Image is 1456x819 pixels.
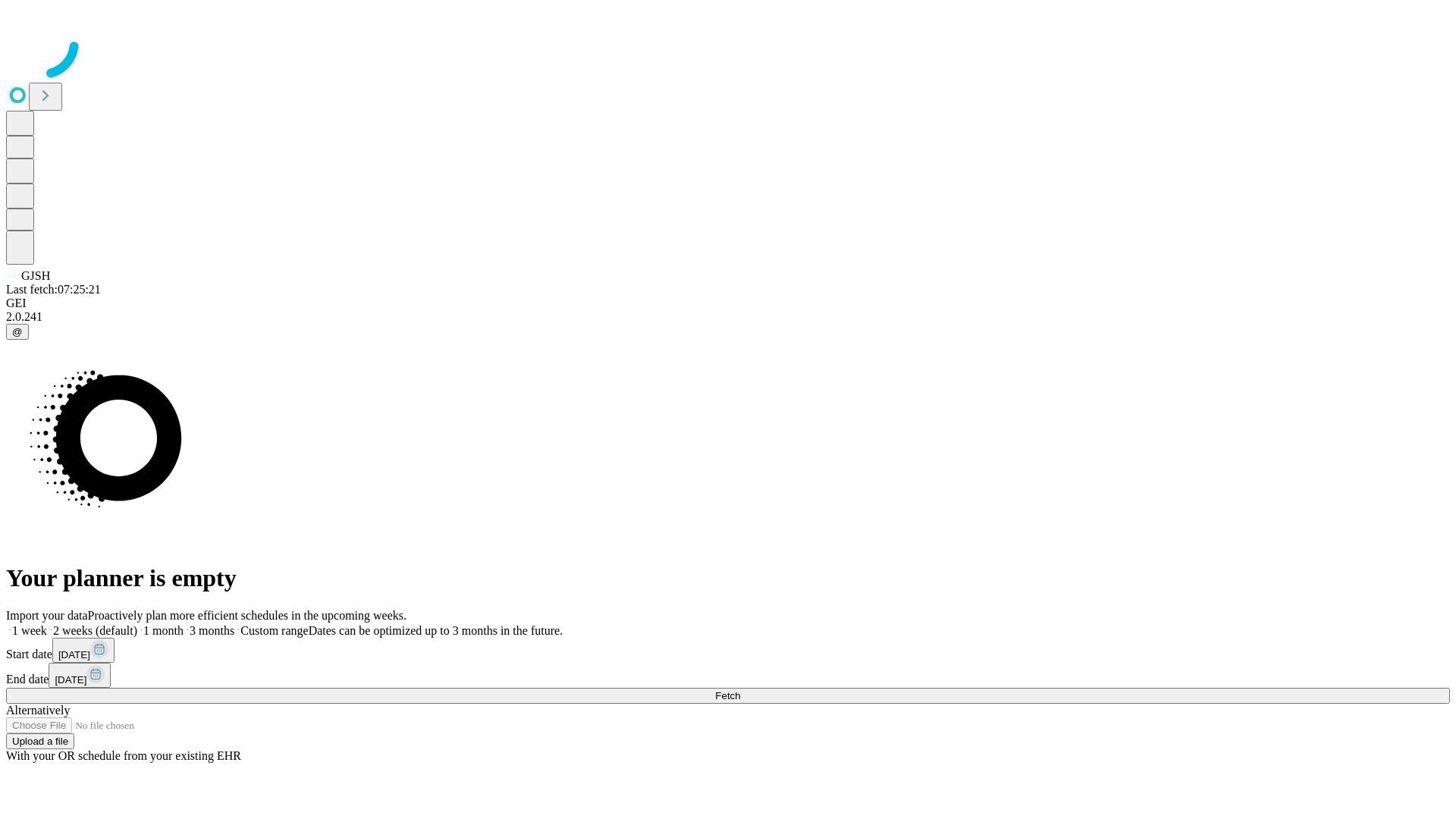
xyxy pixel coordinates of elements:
[715,690,740,701] span: Fetch
[88,609,406,622] span: Proactively plan more efficient schedules in the upcoming weeks.
[190,624,234,637] span: 3 months
[6,688,1450,704] button: Fetch
[12,624,47,637] span: 1 week
[6,297,1450,310] div: GEI
[240,624,308,637] span: Custom range
[6,324,29,340] button: @
[58,649,90,661] span: [DATE]
[6,733,74,749] button: Upload a file
[6,283,101,296] span: Last fetch: 07:25:21
[21,269,50,282] span: GJSH
[6,749,241,762] span: With your OR schedule from your existing EHR
[6,663,1450,688] div: End date
[6,704,70,717] span: Alternatively
[6,564,1450,592] h1: Your planner is empty
[12,326,23,337] span: @
[6,609,88,622] span: Import your data
[6,638,1450,663] div: Start date
[52,638,115,663] button: [DATE]
[49,663,111,688] button: [DATE]
[309,624,563,637] span: Dates can be optimized up to 3 months in the future.
[143,624,184,637] span: 1 month
[55,674,86,686] span: [DATE]
[53,624,137,637] span: 2 weeks (default)
[6,310,1450,324] div: 2.0.241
